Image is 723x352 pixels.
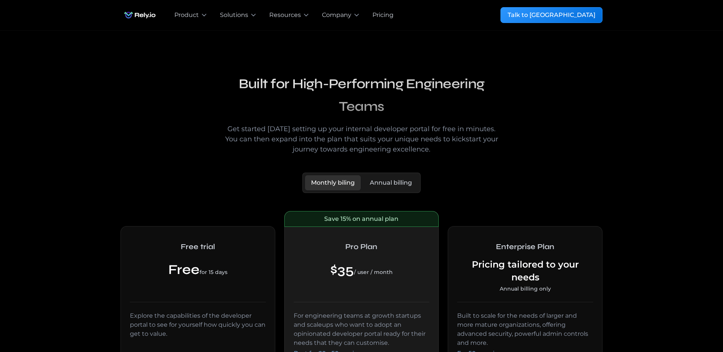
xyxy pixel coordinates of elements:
[372,11,394,20] a: Pricing
[130,311,266,338] div: Explore the capabilities of the developer portal to see for yourself how quickly you can get to v...
[500,7,602,23] a: Talk to [GEOGRAPHIC_DATA]
[217,124,506,155] div: Get started [DATE] setting up your internal developer portal for free in minutes. You can then ex...
[130,261,266,279] div: Free
[354,269,393,275] span: / user / month
[200,269,227,275] span: for 15 days
[220,11,248,20] div: Solutions
[457,258,593,283] div: Pricing tailored to your needs
[174,11,199,20] div: Product
[311,178,355,187] div: Monthly biling
[673,302,712,341] iframe: Chatbot
[370,178,412,187] div: Annual billing
[508,11,595,20] div: Talk to [GEOGRAPHIC_DATA]
[120,8,159,23] a: home
[217,73,506,118] h2: Built for High-Performing Engineering Teams
[294,236,430,258] h2: Pro Plan
[457,236,593,258] h2: Enterprise Plan
[269,11,301,20] div: Resources
[120,8,159,23] img: Rely.io logo
[130,236,266,258] h2: Free trial
[324,214,398,223] div: Save 15% on annual plan
[322,11,351,20] div: Company
[330,261,393,279] div: $35
[457,285,593,293] div: Annual billing only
